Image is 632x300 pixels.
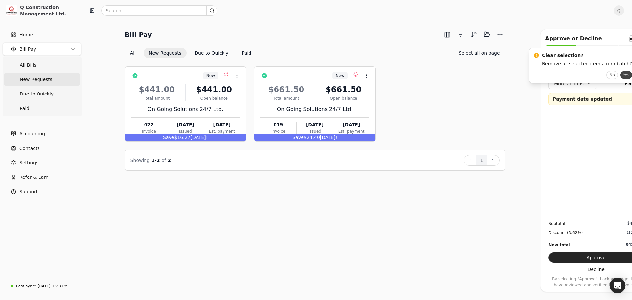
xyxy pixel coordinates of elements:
div: Clear selection? [542,52,632,59]
div: Discount (3.62%) [548,230,583,236]
div: Invoice filter options [125,48,257,58]
div: [DATE] [333,122,369,128]
div: $441.00 [131,84,183,95]
button: No [606,71,618,79]
a: New Requests [4,73,80,86]
div: $16.27 [125,134,246,141]
button: Refer & Earn [3,171,81,184]
span: Bill Pay [19,46,36,53]
div: $441.00 [188,84,240,95]
div: Invoice [131,128,167,134]
button: More [495,29,505,40]
a: Home [3,28,81,41]
div: Total amount [131,95,183,101]
div: New total [548,242,570,248]
span: Home [19,31,33,38]
div: Last sync: [16,283,36,289]
span: New [206,73,215,79]
div: Open balance [188,95,240,101]
button: Yes [620,71,632,79]
span: All Bills [20,62,36,68]
div: [DATE] [167,122,203,128]
span: of [162,158,166,163]
span: 1 - 2 [151,158,160,163]
button: Bill Pay [3,42,81,56]
input: Search [101,5,217,16]
div: Invoice [260,128,296,134]
span: [DATE]! [320,135,337,140]
button: Sort [468,29,479,40]
span: Paid [20,105,29,112]
div: [DATE] 1:23 PM [37,283,68,289]
div: Open Intercom Messenger [610,278,625,293]
span: Save [292,135,303,140]
span: Save [163,135,174,140]
div: Subtotal [548,220,565,227]
span: Due to Quickly [20,91,54,97]
div: Issued [297,128,333,134]
span: Contacts [19,145,40,152]
div: [DATE] [204,122,240,128]
a: Accounting [3,127,81,140]
div: [DATE] [297,122,333,128]
div: Remove all selected items from batch? [542,60,632,67]
span: Accounting [19,130,45,137]
div: $661.50 [260,84,312,95]
div: Total amount [260,95,312,101]
a: Last sync:[DATE] 1:23 PM [3,280,81,292]
div: 022 [131,122,167,128]
img: 3171ca1f-602b-4dfe-91f0-0ace091e1481.jpeg [6,5,17,16]
button: Q [614,5,624,16]
span: Support [19,188,38,195]
div: Est. payment [204,128,240,134]
span: New Requests [20,76,52,83]
div: 019 [260,122,296,128]
button: 1 [476,155,487,166]
div: Q Construction Management Ltd. [20,4,78,17]
div: Est. payment [333,128,369,134]
div: $661.50 [318,84,369,95]
button: Due to Quickly [189,48,234,58]
div: On Going Solutions 24/7 Ltd. [260,105,369,113]
span: Settings [19,159,38,166]
a: Due to Quickly [4,87,80,100]
button: All [125,48,141,58]
div: On Going Solutions 24/7 Ltd. [131,105,240,113]
span: Showing [130,158,150,163]
a: Paid [4,102,80,115]
button: More actions [548,78,597,89]
span: New [336,73,344,79]
button: New Requests [144,48,187,58]
h2: Bill Pay [125,29,152,40]
button: Batch (0) [482,29,492,40]
button: Select all on page [453,48,505,58]
div: Issued [167,128,203,134]
span: [DATE]! [190,135,208,140]
div: Open balance [318,95,369,101]
a: Settings [3,156,81,169]
a: All Bills [4,58,80,71]
div: $24.40 [254,134,375,141]
p: Payment date updated [553,96,630,102]
span: 2 [168,158,171,163]
span: Refer & Earn [19,174,49,181]
div: Approve or Decline [545,35,602,42]
button: Paid [236,48,256,58]
a: Contacts [3,142,81,155]
button: Support [3,185,81,198]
